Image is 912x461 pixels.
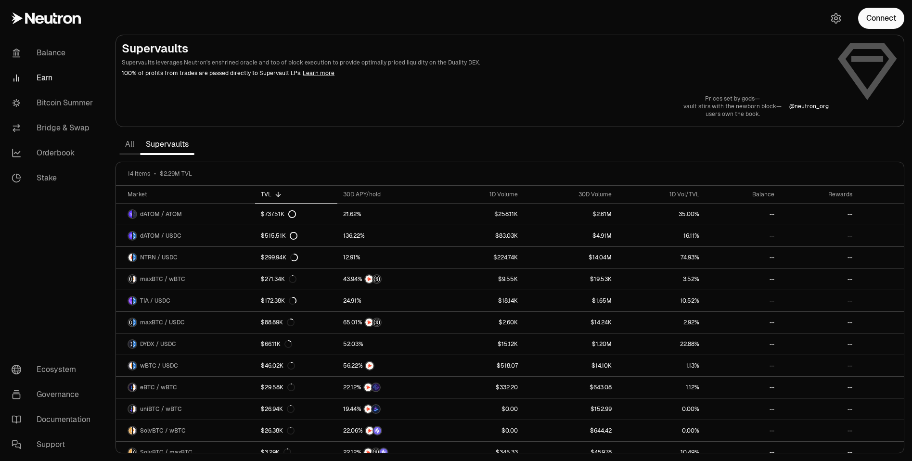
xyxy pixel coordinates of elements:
div: $737.51K [261,210,296,218]
div: $515.51K [261,232,297,240]
a: $737.51K [255,204,337,225]
a: All [119,135,140,154]
img: wBTC Logo [133,427,136,435]
div: 30D Volume [529,191,611,198]
a: Learn more [303,69,334,77]
div: $88.89K [261,319,295,326]
a: -- [705,225,780,246]
a: -- [705,377,780,398]
a: $172.38K [255,290,337,311]
span: $2.29M TVL [160,170,192,178]
a: $14.10K [524,355,617,376]
div: Market [128,191,249,198]
a: $2.60K [438,312,524,333]
a: NTRNSolv Points [337,420,438,441]
a: 10.52% [617,290,706,311]
a: 22.88% [617,333,706,355]
div: Rewards [786,191,852,198]
a: TIA LogoUSDC LogoTIA / USDC [116,290,255,311]
a: wBTC LogoUSDC LogowBTC / USDC [116,355,255,376]
a: 2.92% [617,312,706,333]
a: SolvBTC LogowBTC LogoSolvBTC / wBTC [116,420,255,441]
a: NTRNBedrock Diamonds [337,398,438,420]
a: NTRN LogoUSDC LogoNTRN / USDC [116,247,255,268]
a: $1.65M [524,290,617,311]
span: TIA / USDC [140,297,170,305]
a: -- [705,312,780,333]
a: maxBTC LogoUSDC LogomaxBTC / USDC [116,312,255,333]
a: Stake [4,166,104,191]
button: NTRNEtherFi Points [343,383,433,392]
span: maxBTC / wBTC [140,275,185,283]
span: dATOM / ATOM [140,210,182,218]
img: ATOM Logo [133,210,136,218]
a: $26.38K [255,420,337,441]
a: maxBTC LogowBTC LogomaxBTC / wBTC [116,269,255,290]
a: Ecosystem [4,357,104,382]
button: NTRNStructured PointsSolv Points [343,448,433,457]
a: -- [780,204,858,225]
img: NTRN [364,384,372,391]
img: NTRN [366,427,373,435]
a: $14.04M [524,247,617,268]
a: dATOM LogoUSDC LogodATOM / USDC [116,225,255,246]
a: NTRNStructured Points [337,269,438,290]
h2: Supervaults [122,41,829,56]
a: DYDX LogoUSDC LogoDYDX / USDC [116,333,255,355]
a: $46.02K [255,355,337,376]
img: Solv Points [380,448,387,456]
span: maxBTC / USDC [140,319,185,326]
a: -- [780,312,858,333]
a: dATOM LogoATOM LogodATOM / ATOM [116,204,255,225]
img: maxBTC Logo [133,448,136,456]
a: $83.03K [438,225,524,246]
img: NTRN Logo [128,254,132,261]
img: wBTC Logo [128,362,132,370]
img: Bedrock Diamonds [372,405,380,413]
a: $0.00 [438,398,524,420]
img: EtherFi Points [372,384,380,391]
a: NTRNEtherFi Points [337,377,438,398]
img: USDC Logo [133,362,136,370]
span: DYDX / USDC [140,340,176,348]
a: -- [780,377,858,398]
button: NTRNStructured Points [343,318,433,327]
img: Structured Points [372,448,380,456]
div: $46.02K [261,362,295,370]
a: Support [4,432,104,457]
a: 0.00% [617,398,706,420]
span: dATOM / USDC [140,232,181,240]
img: USDC Logo [133,340,136,348]
a: Orderbook [4,141,104,166]
img: DYDX Logo [128,340,132,348]
a: 3.52% [617,269,706,290]
a: Supervaults [140,135,194,154]
p: 100% of profits from trades are passed directly to Supervault LPs. [122,69,829,77]
img: NTRN [364,448,372,456]
img: USDC Logo [133,232,136,240]
img: dATOM Logo [128,210,132,218]
div: TVL [261,191,332,198]
div: $26.94K [261,405,295,413]
button: NTRNSolv Points [343,426,433,435]
a: $18.14K [438,290,524,311]
div: 30D APY/hold [343,191,433,198]
img: NTRN [365,275,373,283]
img: NTRN [364,405,372,413]
a: $14.24K [524,312,617,333]
a: $643.08 [524,377,617,398]
div: $66.11K [261,340,292,348]
a: $299.94K [255,247,337,268]
a: -- [705,269,780,290]
p: Prices set by gods— [683,95,782,102]
img: Structured Points [373,319,381,326]
div: $26.38K [261,427,295,435]
a: $9.55K [438,269,524,290]
a: Earn [4,65,104,90]
a: $15.12K [438,333,524,355]
a: -- [780,290,858,311]
a: NTRN [337,355,438,376]
img: maxBTC Logo [128,319,132,326]
a: $258.11K [438,204,524,225]
a: @neutron_org [789,102,829,110]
